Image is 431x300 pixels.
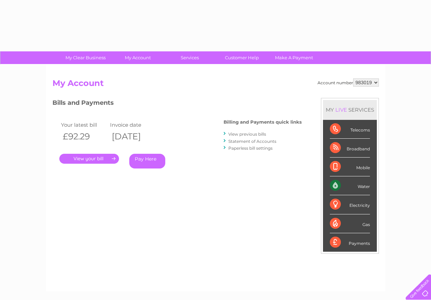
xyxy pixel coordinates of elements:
[57,51,114,64] a: My Clear Business
[59,129,109,143] th: £92.29
[330,158,370,176] div: Mobile
[59,154,119,164] a: .
[334,107,348,113] div: LIVE
[228,146,273,151] a: Paperless bill settings
[323,100,377,120] div: MY SERVICES
[129,154,165,168] a: Pay Here
[318,78,379,87] div: Account number
[330,214,370,233] div: Gas
[108,129,158,143] th: [DATE]
[224,120,302,125] h4: Billing and Payments quick links
[228,132,266,137] a: View previous bills
[109,51,166,64] a: My Account
[330,233,370,252] div: Payments
[214,51,270,64] a: Customer Help
[266,51,322,64] a: Make A Payment
[330,120,370,139] div: Telecoms
[52,78,379,91] h2: My Account
[59,120,109,129] td: Your latest bill
[161,51,218,64] a: Services
[330,139,370,158] div: Broadband
[330,176,370,195] div: Water
[108,120,158,129] td: Invoice date
[52,98,302,110] h3: Bills and Payments
[330,195,370,214] div: Electricity
[228,139,276,144] a: Statement of Accounts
